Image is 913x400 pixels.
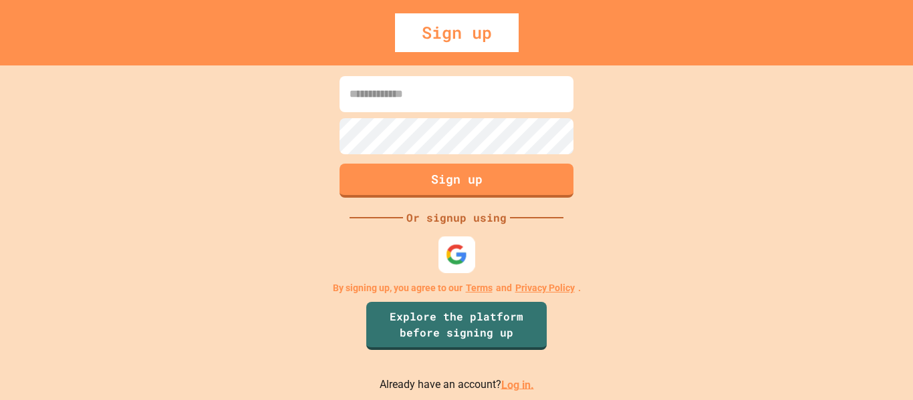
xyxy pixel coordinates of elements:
a: Privacy Policy [515,281,575,295]
div: Sign up [395,13,519,52]
img: google-icon.svg [446,243,468,265]
div: Or signup using [403,210,510,226]
button: Sign up [340,164,573,198]
a: Log in. [501,378,534,391]
p: Already have an account? [380,377,534,393]
a: Terms [466,281,493,295]
a: Explore the platform before signing up [366,302,547,350]
p: By signing up, you agree to our and . [333,281,581,295]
